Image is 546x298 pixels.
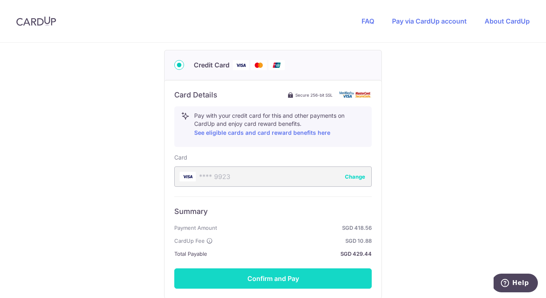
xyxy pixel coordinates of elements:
img: card secure [339,91,372,98]
a: See eligible cards and card reward benefits here [194,129,330,136]
strong: SGD 418.56 [220,223,372,233]
iframe: Opens a widget where you can find more information [494,274,538,294]
a: About CardUp [485,17,530,25]
a: FAQ [362,17,374,25]
p: Pay with your credit card for this and other payments on CardUp and enjoy card reward benefits. [194,112,365,138]
span: CardUp Fee [174,236,205,246]
h6: Card Details [174,90,217,100]
img: CardUp [16,16,56,26]
img: Visa [233,60,249,70]
a: Pay via CardUp account [392,17,467,25]
label: Card [174,153,187,162]
strong: SGD 429.44 [210,249,372,259]
img: Union Pay [269,60,285,70]
button: Confirm and Pay [174,268,372,289]
div: Credit Card Visa Mastercard Union Pay [174,60,372,70]
span: Payment Amount [174,223,217,233]
span: Credit Card [194,60,230,70]
span: Total Payable [174,249,207,259]
span: Secure 256-bit SSL [295,92,333,98]
button: Change [345,173,365,181]
img: Mastercard [251,60,267,70]
strong: SGD 10.88 [216,236,372,246]
h6: Summary [174,207,372,216]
